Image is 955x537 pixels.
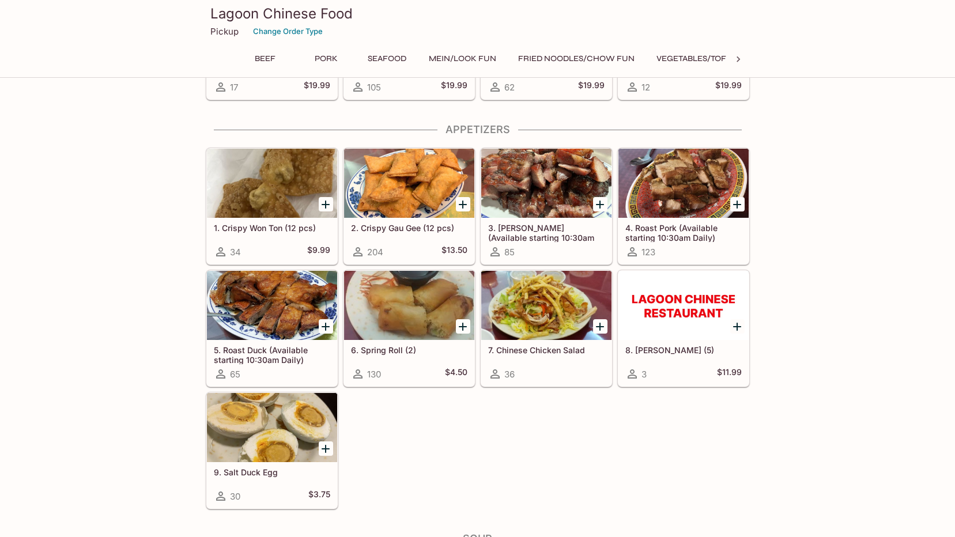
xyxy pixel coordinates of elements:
[625,223,742,242] h5: 4. Roast Pork (Available starting 10:30am Daily)
[481,149,611,218] div: 3. Char Siu (Available starting 10:30am Daily)
[207,393,337,462] div: 9. Salt Duck Egg
[367,247,383,258] span: 204
[456,197,470,211] button: Add 2. Crispy Gau Gee (12 pcs)
[618,149,749,218] div: 4. Roast Pork (Available starting 10:30am Daily)
[230,491,240,502] span: 30
[488,345,605,355] h5: 7. Chinese Chicken Salad
[230,82,238,93] span: 17
[206,148,338,264] a: 1. Crispy Won Ton (12 pcs)34$9.99
[344,271,474,340] div: 6. Spring Roll (2)
[578,80,605,94] h5: $19.99
[625,345,742,355] h5: 8. [PERSON_NAME] (5)
[214,467,330,477] h5: 9. Salt Duck Egg
[441,80,467,94] h5: $19.99
[445,367,467,381] h5: $4.50
[344,149,474,218] div: 2. Crispy Gau Gee (12 pcs)
[422,51,503,67] button: Mein/Look Fun
[481,148,612,264] a: 3. [PERSON_NAME] (Available starting 10:30am Daily)85
[308,489,330,503] h5: $3.75
[650,51,739,67] button: Vegetables/Tofu
[593,197,607,211] button: Add 3. Char Siu (Available starting 10:30am Daily)
[344,148,475,264] a: 2. Crispy Gau Gee (12 pcs)204$13.50
[207,271,337,340] div: 5. Roast Duck (Available starting 10:30am Daily)
[618,270,749,387] a: 8. [PERSON_NAME] (5)3$11.99
[239,51,291,67] button: Beef
[344,270,475,387] a: 6. Spring Roll (2)130$4.50
[593,319,607,334] button: Add 7. Chinese Chicken Salad
[504,369,515,380] span: 36
[504,247,515,258] span: 85
[715,80,742,94] h5: $19.99
[441,245,467,259] h5: $13.50
[210,5,745,22] h3: Lagoon Chinese Food
[351,223,467,233] h5: 2. Crispy Gau Gee (12 pcs)
[367,82,381,93] span: 105
[618,148,749,264] a: 4. Roast Pork (Available starting 10:30am Daily)123
[319,441,333,456] button: Add 9. Salt Duck Egg
[641,247,655,258] span: 123
[481,270,612,387] a: 7. Chinese Chicken Salad36
[641,369,647,380] span: 3
[351,345,467,355] h5: 6. Spring Roll (2)
[307,245,330,259] h5: $9.99
[206,392,338,509] a: 9. Salt Duck Egg30$3.75
[210,26,239,37] p: Pickup
[319,319,333,334] button: Add 5. Roast Duck (Available starting 10:30am Daily)
[248,22,328,40] button: Change Order Type
[456,319,470,334] button: Add 6. Spring Roll (2)
[214,223,330,233] h5: 1. Crispy Won Ton (12 pcs)
[214,345,330,364] h5: 5. Roast Duck (Available starting 10:30am Daily)
[361,51,413,67] button: Seafood
[618,271,749,340] div: 8. Lup Cheong (5)
[230,369,240,380] span: 65
[512,51,641,67] button: Fried Noodles/Chow Fun
[304,80,330,94] h5: $19.99
[206,123,750,136] h4: Appetizers
[481,271,611,340] div: 7. Chinese Chicken Salad
[641,82,650,93] span: 12
[300,51,352,67] button: Pork
[230,247,241,258] span: 34
[207,149,337,218] div: 1. Crispy Won Ton (12 pcs)
[206,270,338,387] a: 5. Roast Duck (Available starting 10:30am Daily)65
[730,319,745,334] button: Add 8. Lup Cheong (5)
[488,223,605,242] h5: 3. [PERSON_NAME] (Available starting 10:30am Daily)
[367,369,381,380] span: 130
[730,197,745,211] button: Add 4. Roast Pork (Available starting 10:30am Daily)
[717,367,742,381] h5: $11.99
[504,82,515,93] span: 62
[319,197,333,211] button: Add 1. Crispy Won Ton (12 pcs)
